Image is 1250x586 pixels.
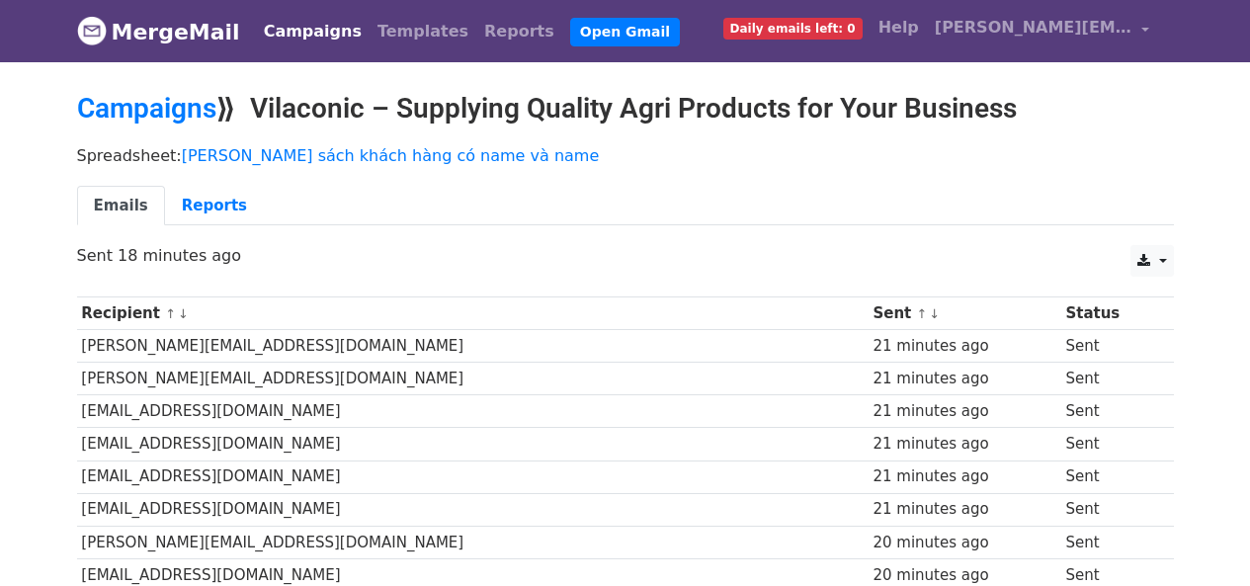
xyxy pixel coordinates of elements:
a: Open Gmail [570,18,680,46]
th: Recipient [77,297,869,330]
a: [PERSON_NAME] sách khách hàng có name và name [182,146,600,165]
td: Sent [1061,330,1159,363]
td: [EMAIL_ADDRESS][DOMAIN_NAME] [77,493,869,526]
td: Sent [1061,395,1159,428]
td: [PERSON_NAME][EMAIL_ADDRESS][DOMAIN_NAME] [77,330,869,363]
div: 21 minutes ago [873,400,1055,423]
a: MergeMail [77,11,240,52]
div: 21 minutes ago [873,433,1055,456]
a: ↓ [178,306,189,321]
a: Reports [476,12,562,51]
a: Campaigns [77,92,216,125]
a: [PERSON_NAME][EMAIL_ADDRESS][DOMAIN_NAME] [927,8,1158,54]
td: Sent [1061,526,1159,558]
p: Sent 18 minutes ago [77,245,1174,266]
td: [PERSON_NAME][EMAIL_ADDRESS][DOMAIN_NAME] [77,363,869,395]
a: Daily emails left: 0 [715,8,871,47]
td: Sent [1061,428,1159,460]
img: MergeMail logo [77,16,107,45]
td: Sent [1061,493,1159,526]
a: Campaigns [256,12,370,51]
a: Templates [370,12,476,51]
div: 21 minutes ago [873,368,1055,390]
div: 20 minutes ago [873,532,1055,554]
td: Sent [1061,363,1159,395]
a: Reports [165,186,264,226]
a: ↑ [165,306,176,321]
div: 21 minutes ago [873,335,1055,358]
td: [EMAIL_ADDRESS][DOMAIN_NAME] [77,395,869,428]
a: ↑ [916,306,927,321]
h2: ⟫ Vilaconic – Supplying Quality Agri Products for Your Business [77,92,1174,126]
td: [EMAIL_ADDRESS][DOMAIN_NAME] [77,460,869,493]
td: [PERSON_NAME][EMAIL_ADDRESS][DOMAIN_NAME] [77,526,869,558]
th: Status [1061,297,1159,330]
span: [PERSON_NAME][EMAIL_ADDRESS][DOMAIN_NAME] [935,16,1132,40]
a: Emails [77,186,165,226]
a: Help [871,8,927,47]
td: Sent [1061,460,1159,493]
p: Spreadsheet: [77,145,1174,166]
div: 21 minutes ago [873,465,1055,488]
a: ↓ [929,306,940,321]
div: 21 minutes ago [873,498,1055,521]
td: [EMAIL_ADDRESS][DOMAIN_NAME] [77,428,869,460]
th: Sent [869,297,1061,330]
span: Daily emails left: 0 [723,18,863,40]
